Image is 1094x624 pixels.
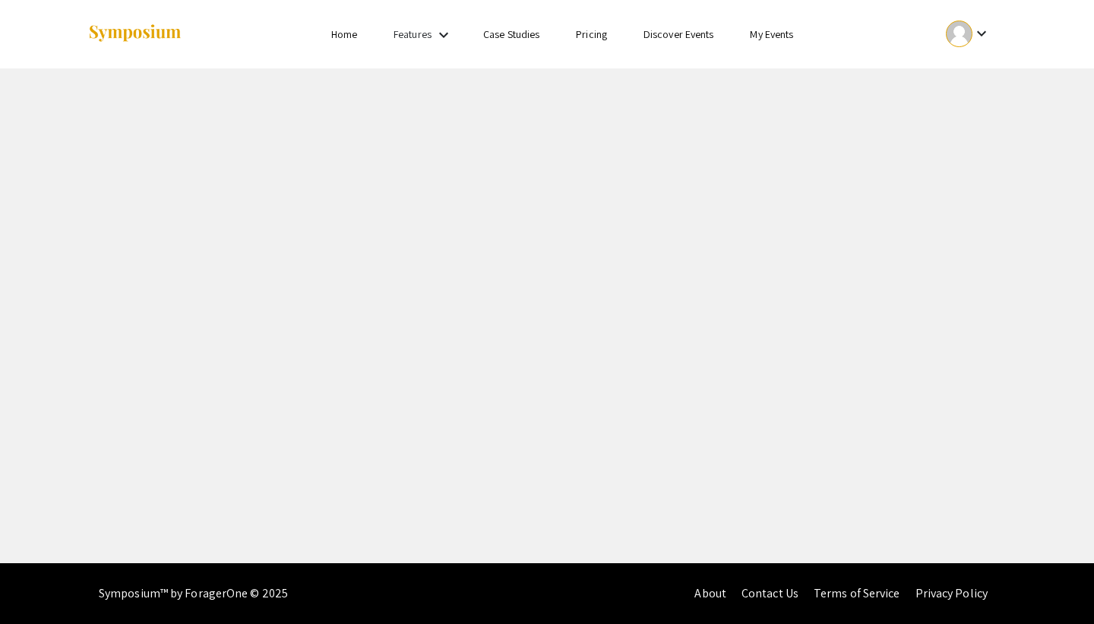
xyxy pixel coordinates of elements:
a: Contact Us [741,585,798,601]
mat-icon: Expand account dropdown [972,24,991,43]
div: Symposium™ by ForagerOne © 2025 [99,563,288,624]
a: Discover Events [643,27,714,41]
mat-icon: Expand Features list [435,26,453,44]
a: My Events [750,27,793,41]
a: Case Studies [483,27,539,41]
a: Home [331,27,357,41]
button: Expand account dropdown [930,17,1007,51]
a: Terms of Service [814,585,900,601]
a: Privacy Policy [915,585,988,601]
a: Pricing [576,27,607,41]
a: About [694,585,726,601]
a: Features [394,27,432,41]
img: Symposium by ForagerOne [87,24,182,44]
